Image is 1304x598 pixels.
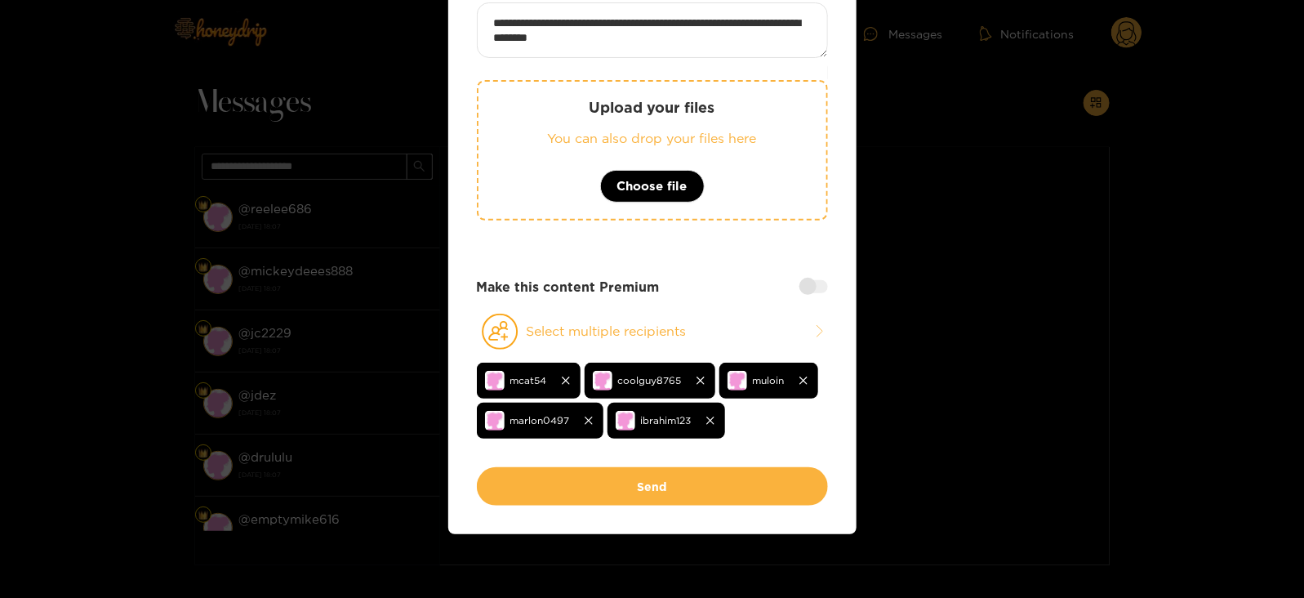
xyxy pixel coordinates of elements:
span: marlon0497 [510,411,570,430]
img: no-avatar.png [485,371,505,390]
button: Select multiple recipients [477,313,828,350]
img: no-avatar.png [616,411,635,431]
img: no-avatar.png [593,371,612,390]
span: mcat54 [510,371,547,390]
button: Choose file [600,170,705,203]
span: muloin [753,371,785,390]
strong: Make this content Premium [477,278,660,297]
img: no-avatar.png [728,371,747,390]
img: no-avatar.png [485,411,505,431]
span: ibrahim123 [641,411,692,430]
p: You can also drop your files here [511,129,794,148]
span: Choose file [617,176,688,196]
button: Send [477,467,828,506]
span: coolguy8765 [618,371,682,390]
p: Upload your files [511,98,794,117]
